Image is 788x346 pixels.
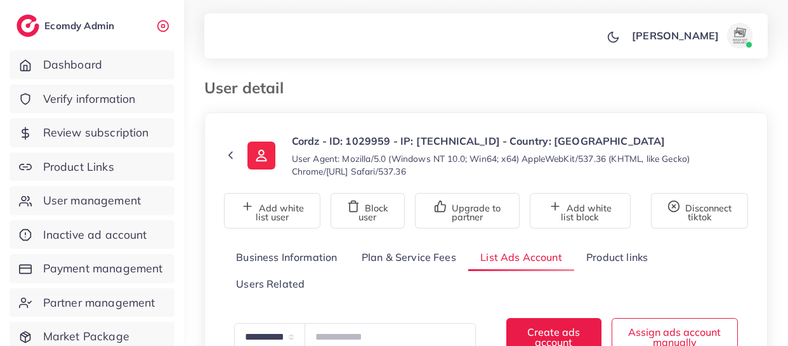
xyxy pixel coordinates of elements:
span: Product Links [43,159,114,175]
button: Disconnect tiktok [651,193,748,229]
button: Block user [331,193,405,229]
span: User management [43,192,141,209]
a: Users Related [224,271,317,298]
span: Review subscription [43,124,149,141]
a: Partner management [10,288,174,317]
a: Product Links [10,152,174,182]
a: [PERSON_NAME]avatar [625,23,758,48]
a: Payment management [10,254,174,283]
a: Verify information [10,84,174,114]
span: Verify information [43,91,136,107]
span: Inactive ad account [43,227,147,243]
a: List Ads Account [468,244,574,271]
a: Product links [574,244,660,271]
span: Payment management [43,260,163,277]
small: User Agent: Mozilla/5.0 (Windows NT 10.0; Win64; x64) AppleWebKit/537.36 (KHTML, like Gecko) Chro... [292,152,748,178]
p: Cordz - ID: 1029959 - IP: [TECHNICAL_ID] - Country: [GEOGRAPHIC_DATA] [292,133,748,149]
a: Business Information [224,244,350,271]
span: Dashboard [43,57,102,73]
a: User management [10,186,174,215]
a: Dashboard [10,50,174,79]
button: Upgrade to partner [415,193,520,229]
a: Plan & Service Fees [350,244,468,271]
a: Review subscription [10,118,174,147]
span: Partner management [43,295,155,311]
button: Add white list block [530,193,631,229]
img: logo [16,15,39,37]
h3: User detail [204,79,294,97]
img: ic-user-info.36bf1079.svg [247,142,275,170]
h2: Ecomdy Admin [44,20,117,32]
p: [PERSON_NAME] [632,28,719,43]
a: Inactive ad account [10,220,174,250]
a: logoEcomdy Admin [16,15,117,37]
img: avatar [727,23,752,48]
span: Market Package [43,328,129,345]
button: Add white list user [224,193,320,229]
